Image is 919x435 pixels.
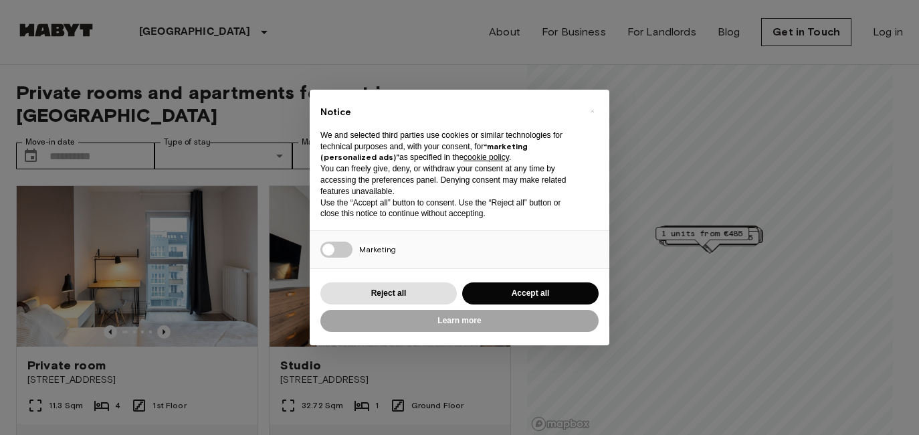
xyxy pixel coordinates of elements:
[581,100,603,122] button: Close this notice
[590,103,595,119] span: ×
[320,310,599,332] button: Learn more
[320,282,457,304] button: Reject all
[464,153,509,162] a: cookie policy
[320,141,528,163] strong: “marketing (personalized ads)”
[462,282,599,304] button: Accept all
[320,106,577,119] h2: Notice
[320,130,577,163] p: We and selected third parties use cookies or similar technologies for technical purposes and, wit...
[359,244,396,254] span: Marketing
[320,163,577,197] p: You can freely give, deny, or withdraw your consent at any time by accessing the preferences pane...
[320,197,577,220] p: Use the “Accept all” button to consent. Use the “Reject all” button or close this notice to conti...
